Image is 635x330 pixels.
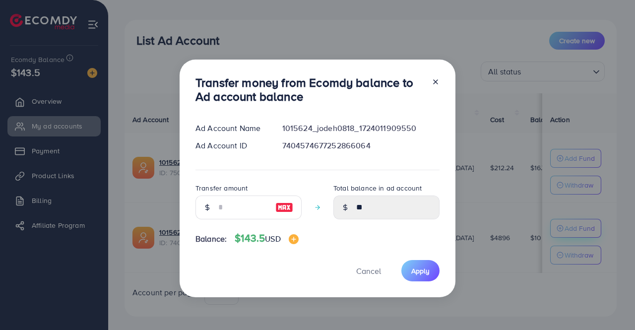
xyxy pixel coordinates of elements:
[195,183,248,193] label: Transfer amount
[344,260,393,281] button: Cancel
[235,232,298,245] h4: $143.5
[289,234,299,244] img: image
[195,75,424,104] h3: Transfer money from Ecomdy balance to Ad account balance
[274,140,447,151] div: 7404574677252866064
[411,266,430,276] span: Apply
[195,233,227,245] span: Balance:
[265,233,280,244] span: USD
[593,285,628,323] iframe: Chat
[188,123,274,134] div: Ad Account Name
[356,265,381,276] span: Cancel
[401,260,440,281] button: Apply
[188,140,274,151] div: Ad Account ID
[333,183,422,193] label: Total balance in ad account
[275,201,293,213] img: image
[274,123,447,134] div: 1015624_jodeh0818_1724011909550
